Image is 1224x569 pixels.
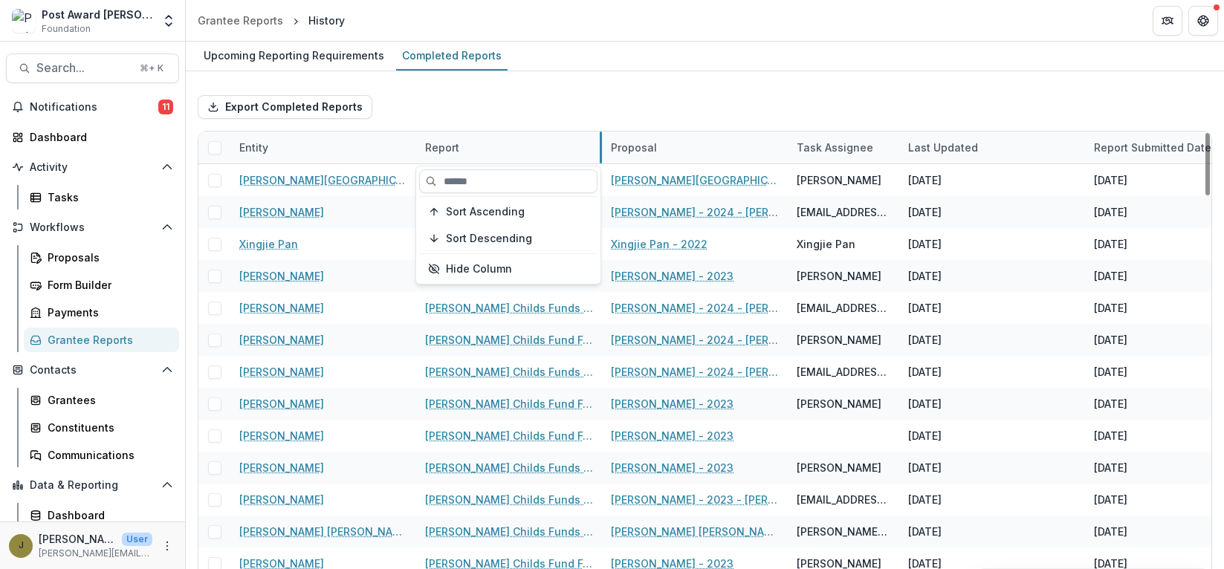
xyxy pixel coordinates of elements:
[425,492,593,507] a: [PERSON_NAME] Childs Funds Fellow’s Annual Progress Report
[797,204,890,220] div: [EMAIL_ADDRESS][DOMAIN_NAME]
[30,101,158,114] span: Notifications
[797,460,881,475] div: [PERSON_NAME]
[48,420,167,435] div: Constituents
[797,332,881,348] div: [PERSON_NAME]
[24,300,179,325] a: Payments
[6,155,179,179] button: Open Activity
[239,236,298,252] a: Xingjie Pan
[611,492,779,507] a: [PERSON_NAME] - 2023 - [PERSON_NAME] Childs Memorial Fund - Fellowship Application
[39,547,152,560] p: [PERSON_NAME][EMAIL_ADDRESS][PERSON_NAME][DOMAIN_NAME]
[6,215,179,239] button: Open Workflows
[1094,460,1127,475] div: [DATE]
[158,537,176,555] button: More
[908,332,942,348] div: [DATE]
[308,13,345,28] div: History
[425,460,593,475] a: [PERSON_NAME] Childs Funds Fellow’s Annual Progress Report
[1094,524,1127,539] div: [DATE]
[48,507,167,523] div: Dashboard
[6,125,179,149] a: Dashboard
[908,396,942,412] div: [DATE]
[48,189,167,205] div: Tasks
[419,200,598,224] button: Sort Ascending
[48,277,167,293] div: Form Builder
[908,460,942,475] div: [DATE]
[908,236,942,252] div: [DATE]
[6,473,179,497] button: Open Data & Reporting
[48,332,167,348] div: Grantee Reports
[908,492,942,507] div: [DATE]
[602,131,788,163] div: Proposal
[239,396,324,412] a: [PERSON_NAME]
[1085,140,1220,155] div: Report Submitted Date
[797,364,890,380] div: [EMAIL_ADDRESS][MEDICAL_DATA][DOMAIN_NAME]
[788,131,899,163] div: Task Assignee
[30,479,155,492] span: Data & Reporting
[30,129,167,145] div: Dashboard
[425,300,593,316] a: [PERSON_NAME] Childs Funds Fellow’s Annual Progress Report
[611,204,779,220] a: [PERSON_NAME] - 2024 - [PERSON_NAME] Childs Memorial Fund - Fellowship Application
[1094,396,1127,412] div: [DATE]
[425,428,593,443] a: [PERSON_NAME] Childs Fund Fellowship Award Financial Expenditure Report
[1094,364,1127,380] div: [DATE]
[899,140,987,155] div: Last Updated
[24,245,179,270] a: Proposals
[48,250,167,265] div: Proposals
[908,364,942,380] div: [DATE]
[396,45,508,66] div: Completed Reports
[396,42,508,71] a: Completed Reports
[797,300,890,316] div: [EMAIL_ADDRESS][PERSON_NAME][DOMAIN_NAME]
[908,524,942,539] div: [DATE]
[24,388,179,412] a: Grantees
[797,396,881,412] div: [PERSON_NAME]
[611,428,734,443] a: [PERSON_NAME] - 2023
[1094,204,1127,220] div: [DATE]
[24,503,179,527] a: Dashboard
[230,131,416,163] div: Entity
[30,221,155,234] span: Workflows
[611,460,734,475] a: [PERSON_NAME] - 2023
[611,332,779,348] a: [PERSON_NAME] - 2024 - [PERSON_NAME] Childs Memorial Fund - Fellowship Application
[446,206,525,218] span: Sort Ascending
[611,300,779,316] a: [PERSON_NAME] - 2024 - [PERSON_NAME] Childs Memorial Fund - Fellowship Application
[899,131,1085,163] div: Last Updated
[1094,268,1127,284] div: [DATE]
[48,305,167,320] div: Payments
[30,161,155,174] span: Activity
[230,140,277,155] div: Entity
[30,364,155,377] span: Contacts
[239,332,324,348] a: [PERSON_NAME]
[239,428,324,443] a: [PERSON_NAME]
[192,10,351,31] nav: breadcrumb
[425,396,593,412] a: [PERSON_NAME] Childs Fund Fellowship Award Financial Expenditure Report
[602,140,666,155] div: Proposal
[192,10,289,31] a: Grantee Reports
[419,227,598,250] button: Sort Descending
[1094,236,1127,252] div: [DATE]
[24,415,179,440] a: Constituents
[908,300,942,316] div: [DATE]
[611,364,779,380] a: [PERSON_NAME] - 2024 - [PERSON_NAME] Childs Memorial Fund - Fellowship Application
[797,524,890,539] div: [PERSON_NAME] [PERSON_NAME]
[198,95,372,119] button: Export Completed Reports
[908,172,942,188] div: [DATE]
[416,140,468,155] div: Report
[158,100,173,114] span: 11
[48,447,167,463] div: Communications
[137,60,166,77] div: ⌘ + K
[158,6,179,36] button: Open entity switcher
[1094,492,1127,507] div: [DATE]
[611,172,779,188] a: [PERSON_NAME][GEOGRAPHIC_DATA][PERSON_NAME] - 2024 - [PERSON_NAME] Childs Memorial Fund - Fellows...
[239,268,324,284] a: [PERSON_NAME]
[42,22,91,36] span: Foundation
[239,204,324,220] a: [PERSON_NAME]
[788,140,882,155] div: Task Assignee
[1094,428,1127,443] div: [DATE]
[42,7,152,22] div: Post Award [PERSON_NAME] Childs Memorial Fund
[239,524,407,539] a: [PERSON_NAME] [PERSON_NAME]
[425,524,593,539] a: [PERSON_NAME] Childs Funds Fellow’s Annual Progress Report
[198,45,390,66] div: Upcoming Reporting Requirements
[24,273,179,297] a: Form Builder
